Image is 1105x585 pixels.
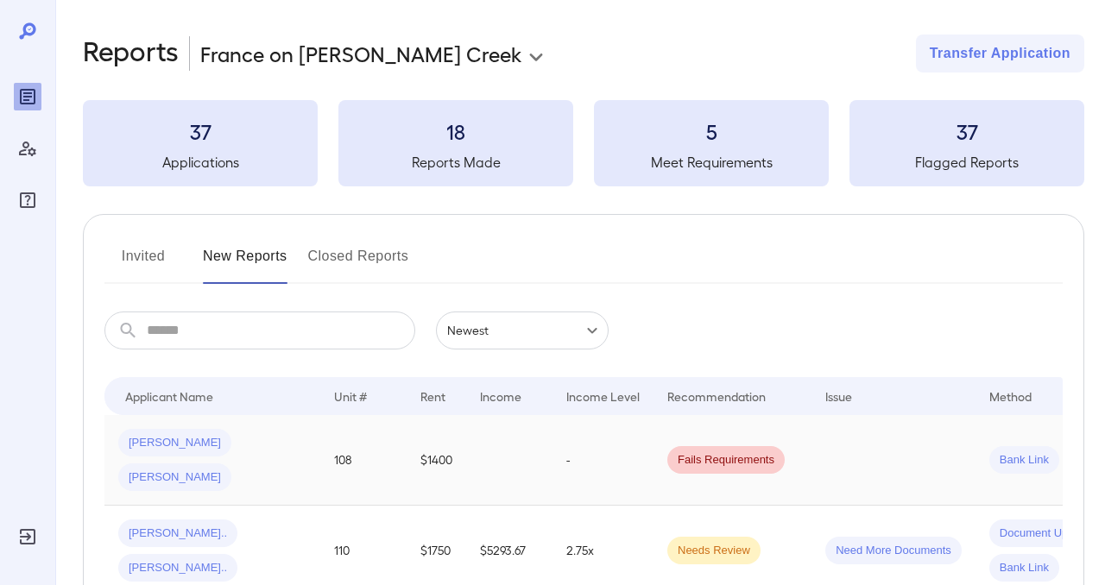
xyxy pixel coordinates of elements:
span: [PERSON_NAME] [118,469,231,486]
div: Newest [436,311,609,349]
span: [PERSON_NAME] [118,435,231,451]
h3: 5 [594,117,829,145]
div: Manage Users [14,135,41,162]
div: Reports [14,83,41,110]
td: $1400 [407,415,466,506]
button: Invited [104,242,182,284]
span: Document Upload [989,525,1100,542]
h3: 37 [83,117,318,145]
div: FAQ [14,186,41,214]
h5: Meet Requirements [594,152,829,173]
div: Recommendation [667,386,766,406]
h3: 18 [338,117,573,145]
div: Rent [420,386,448,406]
span: Needs Review [667,543,761,559]
td: - [552,415,654,506]
summary: 37Applications18Reports Made5Meet Requirements37Flagged Reports [83,100,1084,186]
h3: 37 [849,117,1084,145]
span: [PERSON_NAME].. [118,525,237,542]
h5: Flagged Reports [849,152,1084,173]
button: Transfer Application [916,35,1084,72]
div: Unit # [334,386,367,406]
h5: Reports Made [338,152,573,173]
div: Log Out [14,523,41,550]
div: Income Level [566,386,640,406]
h2: Reports [83,35,179,72]
div: Issue [825,386,853,406]
div: Method [989,386,1032,406]
span: Fails Requirements [667,452,785,469]
div: Income [480,386,521,406]
button: New Reports [203,242,287,284]
span: Bank Link [989,560,1059,576]
div: Applicant Name [125,386,213,406]
td: 108 [320,415,407,506]
span: [PERSON_NAME].. [118,560,237,576]
h5: Applications [83,152,318,173]
button: Closed Reports [308,242,409,284]
p: France on [PERSON_NAME] Creek [200,40,521,67]
span: Bank Link [989,452,1059,469]
span: Need More Documents [825,543,962,559]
